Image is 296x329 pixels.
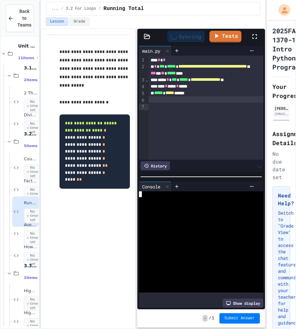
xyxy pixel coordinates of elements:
span: / [99,6,101,11]
p: Switch to "Grade View" to access the chat feature and communicate with your teacher for help and ... [278,210,285,326]
span: Divisibility [24,112,37,118]
button: Submit Answer [219,313,260,324]
span: Factors of a Number [24,178,37,184]
span: 3.3 Break and Continue [24,263,37,269]
div: 3 [139,77,145,84]
span: 5 items [24,144,37,148]
span: Counting 10 to 100 by Tens [24,156,37,162]
button: Grade [69,17,90,26]
span: No time set [24,186,43,201]
div: 7 [139,104,145,110]
div: [EMAIL_ADDRESS][DOMAIN_NAME] [274,111,288,116]
span: 2 items [24,276,37,280]
div: 5 [139,90,145,97]
button: Lesson [46,17,68,26]
div: 6 [139,97,145,104]
span: No time set [24,252,43,267]
div: Syncing [167,31,205,42]
span: Running Total [103,5,144,13]
span: Submit Answer [225,316,255,321]
span: No time set [24,121,43,135]
span: No time set [24,230,43,245]
iframe: chat widget [269,303,290,323]
div: Console [139,183,164,190]
div: 4 [139,84,145,90]
span: 1 [212,316,214,321]
h2: Your Progress [272,82,290,100]
span: 3.2 For Loops [24,131,37,137]
span: 2 items [24,78,37,82]
div: 2 [139,64,145,77]
h3: Need Help? [278,192,285,207]
span: Unit 3: Looping [18,43,37,49]
span: ... [51,6,58,11]
iframe: chat widget [242,275,290,302]
span: No time set [24,99,43,113]
span: Higher / Lower [24,288,37,294]
div: [PERSON_NAME] [274,105,288,111]
span: Higher / Lower 2.0 [24,310,37,316]
span: - [203,315,207,322]
span: How Many Names? [24,244,37,250]
div: 1 [139,57,145,64]
div: main.py [139,48,164,54]
span: Average Test Score [24,222,37,228]
button: Back to Teams [6,5,34,32]
span: 3.1 While Loops [24,65,37,71]
span: Back to Teams [17,8,31,28]
span: 11 items [18,56,34,60]
span: / [61,6,63,11]
div: History [141,161,170,170]
div: Show display [223,299,263,308]
span: / [209,316,211,321]
div: Console [139,182,172,191]
a: Tests [209,31,241,42]
span: No time set [24,296,43,311]
span: 3.2 For Loops [66,6,96,11]
span: Running Total [24,200,37,206]
div: main.py [139,46,172,56]
div: My Account [272,3,292,17]
div: No due date set [272,150,290,181]
span: Fold line [145,77,149,82]
span: No time set [24,208,43,223]
span: No time set [24,164,43,179]
span: 2 Through 200 Even [24,90,37,96]
h2: Assignment Details [272,129,290,147]
span: • [37,55,38,60]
